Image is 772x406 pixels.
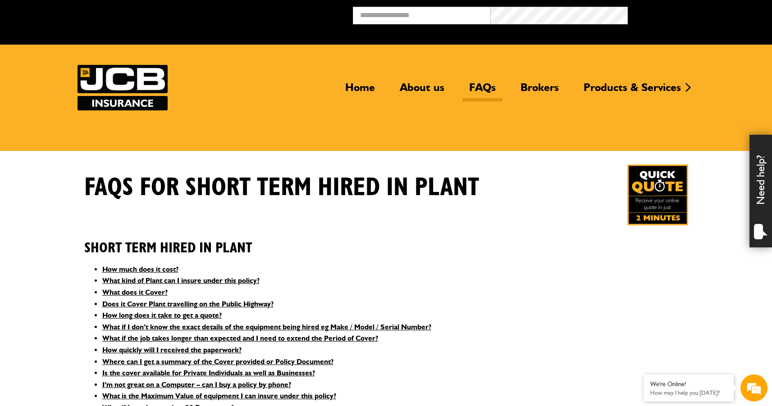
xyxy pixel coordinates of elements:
img: JCB Insurance Services logo [78,65,168,110]
a: Brokers [514,81,566,101]
button: Broker Login [628,7,765,21]
a: I’m not great on a Computer – can I buy a policy by phone? [102,380,291,389]
a: What is the Maximum Value of equipment I can insure under this policy? [102,392,336,400]
a: Is the cover available for Private Individuals as well as Businesses? [102,369,315,377]
a: About us [393,81,451,101]
a: What if I don’t know the exact details of the equipment being hired eg Make / Model / Serial Number? [102,323,431,331]
p: How may I help you today? [650,389,727,396]
a: Home [338,81,382,101]
div: Need help? [749,135,772,247]
a: Where can I get a summary of the Cover provided or Policy Document? [102,357,333,366]
h1: FAQS for Short Term Hired In Plant [84,173,479,203]
a: How long does it take to get a quote? [102,311,222,319]
a: How quickly will I received the paperwork? [102,346,242,354]
h2: Short Term Hired In Plant [84,226,688,256]
a: Does it Cover Plant travelling on the Public Highway? [102,300,274,308]
a: How much does it cost? [102,265,178,274]
a: JCB Insurance Services [78,65,168,110]
a: What if the job takes longer than expected and I need to extend the Period of Cover? [102,334,378,342]
div: We're Online! [650,380,727,388]
a: FAQs [462,81,502,101]
a: Products & Services [577,81,688,101]
a: What does it Cover? [102,288,168,297]
a: What kind of Plant can I insure under this policy? [102,276,260,285]
img: Quick Quote [627,164,688,225]
a: Get your insurance quote in just 2-minutes [627,164,688,225]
